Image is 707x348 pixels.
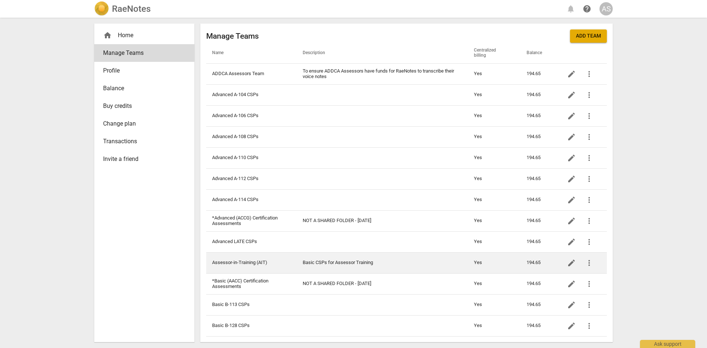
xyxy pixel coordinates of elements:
td: Advanced LATE CSPs [206,231,297,252]
td: 194.65 [521,168,557,189]
td: NOT A SHARED FOLDER - [DATE] [297,273,468,294]
span: more_vert [585,91,594,99]
td: Yes [468,189,521,210]
a: LogoRaeNotes [94,1,151,16]
span: more_vert [585,259,594,267]
span: more_vert [585,217,594,225]
td: 194.65 [521,84,557,105]
img: Logo [94,1,109,16]
span: more_vert [585,300,594,309]
a: Profile [94,62,194,80]
td: 194.65 [521,147,557,168]
td: 194.65 [521,189,557,210]
a: Buy credits [94,97,194,115]
span: more_vert [585,280,594,288]
a: Help [580,2,594,15]
td: *Advanced (ACCG) Certification Assessments [206,210,297,231]
span: edit [567,70,576,78]
td: Yes [468,315,521,336]
span: Buy credits [103,102,180,110]
a: Change plan [94,115,194,133]
td: 194.65 [521,252,557,273]
td: Yes [468,126,521,147]
span: more_vert [585,175,594,183]
span: edit [567,259,576,267]
span: edit [567,154,576,162]
button: Add team [570,29,607,43]
button: AS [599,2,613,15]
td: 194.65 [521,273,557,294]
span: Change plan [103,119,180,128]
td: 194.65 [521,231,557,252]
td: Advanced A-108 CSPs [206,126,297,147]
div: Home [94,27,194,44]
span: more_vert [585,321,594,330]
span: more_vert [585,154,594,162]
td: 194.65 [521,126,557,147]
a: Invite a friend [94,150,194,168]
a: Transactions [94,133,194,150]
td: Basic B-113 CSPs [206,294,297,315]
span: edit [567,321,576,330]
span: Profile [103,66,180,75]
div: Home [103,31,180,40]
div: Ask support [640,340,695,348]
span: edit [567,280,576,288]
span: more_vert [585,238,594,246]
span: Transactions [103,137,180,146]
td: Yes [468,63,521,84]
td: Advanced A-104 CSPs [206,84,297,105]
td: NOT A SHARED FOLDER - [DATE] [297,210,468,231]
td: Basic B-128 CSPs [206,315,297,336]
span: Name [212,50,232,56]
td: Yes [468,147,521,168]
td: Yes [468,294,521,315]
td: Advanced A-110 CSPs [206,147,297,168]
span: Balance [103,84,180,93]
span: help [583,4,591,13]
span: more_vert [585,196,594,204]
td: Assessor-in-Training (AIT) [206,252,297,273]
td: Advanced A-106 CSPs [206,105,297,126]
td: Yes [468,105,521,126]
td: To ensure ADDCA Assessors have funds for RaeNotes to transcribe their voice notes [297,63,468,84]
td: Yes [468,210,521,231]
td: Yes [468,84,521,105]
span: home [103,31,112,40]
td: ADDCA Assessors Team [206,63,297,84]
span: edit [567,175,576,183]
td: 194.65 [521,315,557,336]
td: Advanced A-114 CSPs [206,189,297,210]
span: Manage Teams [103,49,180,57]
h2: Manage Teams [206,32,259,41]
span: edit [567,300,576,309]
span: edit [567,133,576,141]
td: Yes [468,168,521,189]
span: Description [303,50,334,56]
span: Invite a friend [103,155,180,164]
td: 194.65 [521,63,557,84]
a: Balance [94,80,194,97]
td: 194.65 [521,294,557,315]
span: edit [567,112,576,120]
span: more_vert [585,133,594,141]
td: Basic CSPs for Assessor Training [297,252,468,273]
td: 194.65 [521,210,557,231]
span: edit [567,217,576,225]
span: edit [567,238,576,246]
td: Yes [468,273,521,294]
td: Yes [468,252,521,273]
span: more_vert [585,112,594,120]
span: edit [567,91,576,99]
td: Advanced A-112 CSPs [206,168,297,189]
span: edit [567,196,576,204]
a: Manage Teams [94,44,194,62]
span: more_vert [585,70,594,78]
span: Add team [576,32,601,40]
td: Yes [468,231,521,252]
span: Balance [527,50,551,56]
td: 194.65 [521,105,557,126]
span: Centralized billing [474,48,515,58]
td: *Basic (AACC) Certification Assessments [206,273,297,294]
